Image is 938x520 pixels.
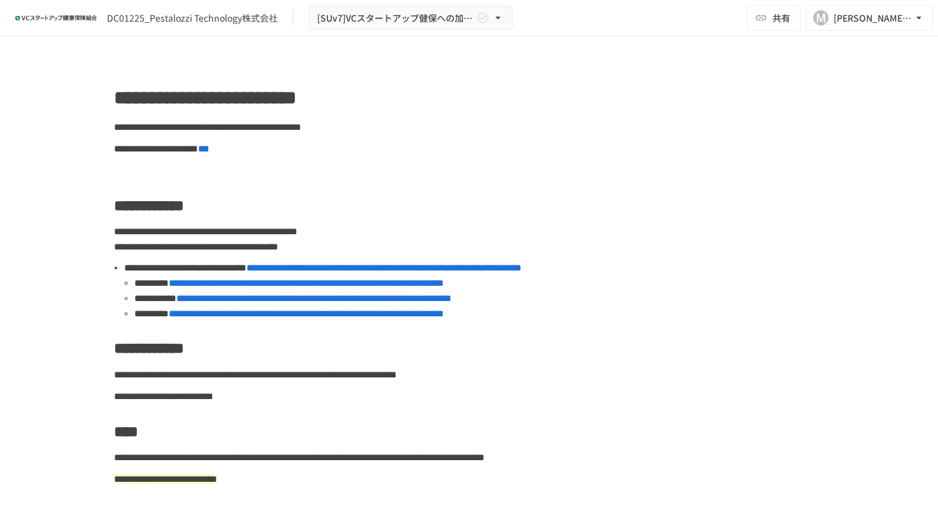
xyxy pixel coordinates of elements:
div: M [813,10,828,25]
button: M[PERSON_NAME][EMAIL_ADDRESS][PERSON_NAME][PERSON_NAME][DOMAIN_NAME] [806,5,933,31]
span: [SUv7]VCスタートアップ健保への加入申請手続き [317,10,474,26]
button: [SUv7]VCスタートアップ健保への加入申請手続き [309,6,513,31]
span: 共有 [772,11,790,25]
div: DC01225_Pestalozzi Technology株式会社 [107,11,278,25]
img: ZDfHsVrhrXUoWEWGWYf8C4Fv4dEjYTEDCNvmL73B7ox [15,8,97,28]
button: 共有 [747,5,800,31]
div: [PERSON_NAME][EMAIL_ADDRESS][PERSON_NAME][PERSON_NAME][DOMAIN_NAME] [834,10,913,26]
